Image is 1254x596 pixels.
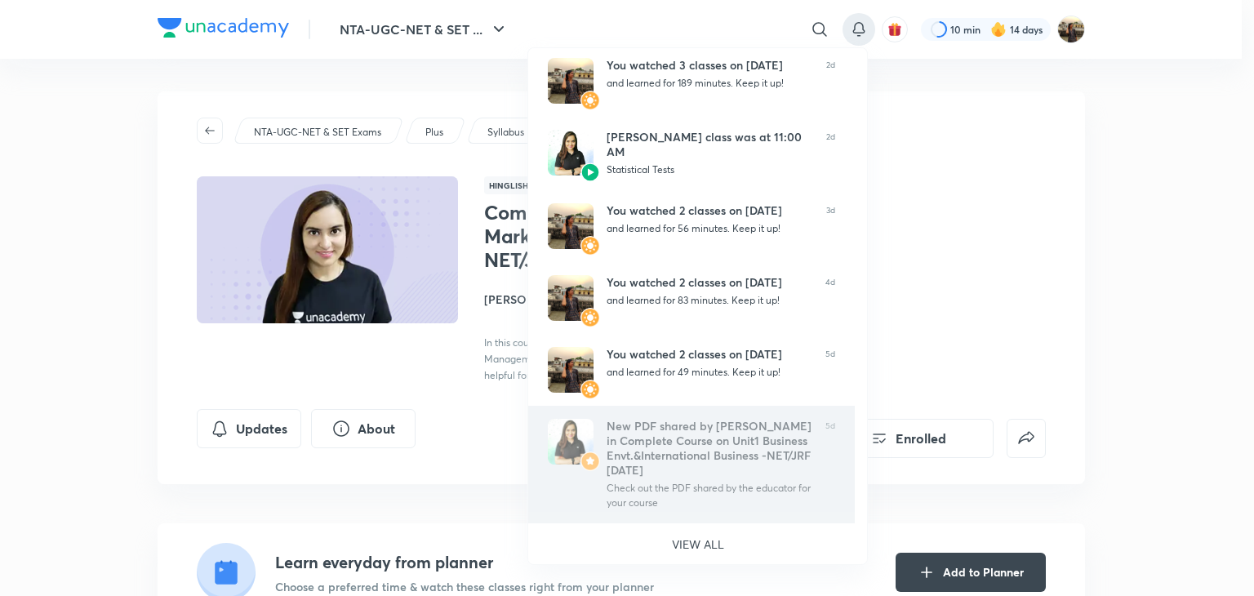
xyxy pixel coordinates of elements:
span: 3d [826,203,835,249]
a: AvatarAvatarYou watched 2 classes on [DATE]and learned for 83 minutes. Keep it up!4d [528,262,855,334]
div: You watched 2 classes on [DATE] [607,347,812,362]
img: Avatar [580,162,600,182]
img: Avatar [580,380,600,399]
div: You watched 2 classes on [DATE] [607,275,812,290]
div: Check out the PDF shared by the educator for your course [607,481,812,510]
img: Avatar [580,91,600,110]
div: You watched 2 classes on [DATE] [607,203,813,218]
span: 5d [825,419,835,510]
p: VIEW ALL [672,536,724,553]
img: Avatar [548,275,594,321]
img: Avatar [580,451,600,471]
div: New PDF shared by [PERSON_NAME] in Complete Course on Unit1 Business Envt.&International Business... [607,419,812,478]
img: Avatar [548,130,594,176]
a: AvatarAvatarYou watched 2 classes on [DATE]and learned for 49 minutes. Keep it up!5d [528,334,855,406]
div: You watched 3 classes on [DATE] [607,58,813,73]
img: Avatar [580,236,600,256]
a: AvatarAvatarYou watched 3 classes on [DATE]and learned for 189 minutes. Keep it up!2d [528,45,855,117]
span: 4d [825,275,835,321]
img: Avatar [548,347,594,393]
img: Avatar [548,419,594,465]
a: AvatarAvatarYou watched 2 classes on [DATE]and learned for 56 minutes. Keep it up!3d [528,190,855,262]
img: Avatar [548,203,594,249]
img: Avatar [548,58,594,104]
img: Avatar [580,308,600,327]
span: 2d [826,58,835,104]
div: and learned for 49 minutes. Keep it up! [607,365,812,380]
div: and learned for 56 minutes. Keep it up! [607,221,813,236]
a: AvatarAvatarNew PDF shared by [PERSON_NAME] in Complete Course on Unit1 Business Envt.&Internatio... [528,406,855,523]
a: AvatarAvatar[PERSON_NAME] class was at 11:00 AMStatistical Tests2d [528,117,855,190]
div: and learned for 189 minutes. Keep it up! [607,76,813,91]
div: and learned for 83 minutes. Keep it up! [607,293,812,308]
div: Statistical Tests [607,162,813,177]
span: 5d [825,347,835,393]
div: [PERSON_NAME] class was at 11:00 AM [607,130,813,159]
span: 2d [826,130,835,177]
